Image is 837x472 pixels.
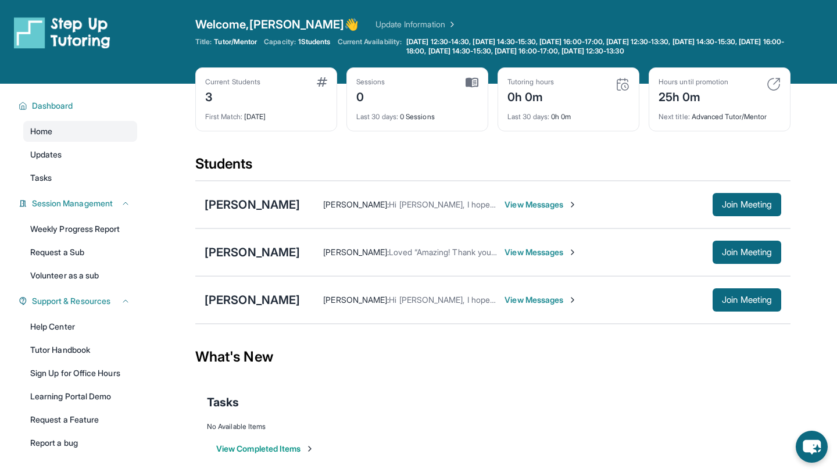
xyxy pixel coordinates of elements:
a: Home [23,121,137,142]
span: [PERSON_NAME] : [323,247,389,257]
span: Session Management [32,198,113,209]
img: Chevron-Right [568,248,577,257]
button: Session Management [27,198,130,209]
span: 1 Students [298,37,331,47]
span: Dashboard [32,100,73,112]
span: Updates [30,149,62,160]
a: Update Information [375,19,457,30]
div: Sessions [356,77,385,87]
img: Chevron-Right [568,200,577,209]
button: Join Meeting [713,193,781,216]
div: [PERSON_NAME] [205,196,300,213]
div: Students [195,155,791,180]
span: [DATE] 12:30-14:30, [DATE] 14:30-15:30, [DATE] 16:00-17:00, [DATE] 12:30-13:30, [DATE] 14:30-15:3... [406,37,788,56]
span: Welcome, [PERSON_NAME] 👋 [195,16,359,33]
span: Current Availability: [338,37,402,56]
button: Support & Resources [27,295,130,307]
div: 0h 0m [507,105,629,121]
div: [PERSON_NAME] [205,292,300,308]
div: [DATE] [205,105,327,121]
span: Join Meeting [722,201,772,208]
div: Advanced Tutor/Mentor [659,105,781,121]
div: 25h 0m [659,87,728,105]
img: Chevron-Right [568,295,577,305]
img: Chevron Right [445,19,457,30]
img: logo [14,16,110,49]
a: Updates [23,144,137,165]
span: Support & Resources [32,295,110,307]
span: Tasks [30,172,52,184]
span: Tasks [207,394,239,410]
img: card [317,77,327,87]
div: 3 [205,87,260,105]
span: Join Meeting [722,296,772,303]
div: What's New [195,331,791,382]
button: chat-button [796,431,828,463]
span: First Match : [205,112,242,121]
span: Join Meeting [722,249,772,256]
span: Last 30 days : [356,112,398,121]
a: Request a Feature [23,409,137,430]
a: [DATE] 12:30-14:30, [DATE] 14:30-15:30, [DATE] 16:00-17:00, [DATE] 12:30-13:30, [DATE] 14:30-15:3... [404,37,791,56]
span: View Messages [505,199,577,210]
div: Hours until promotion [659,77,728,87]
a: Report a bug [23,432,137,453]
span: View Messages [505,294,577,306]
button: Dashboard [27,100,130,112]
span: [PERSON_NAME] : [323,295,389,305]
img: card [466,77,478,88]
span: Title: [195,37,212,47]
a: Weekly Progress Report [23,219,137,239]
a: Tutor Handbook [23,339,137,360]
a: Request a Sub [23,242,137,263]
div: 0h 0m [507,87,554,105]
button: View Completed Items [216,443,314,455]
a: Volunteer as a sub [23,265,137,286]
span: Capacity: [264,37,296,47]
div: No Available Items [207,422,779,431]
div: 0 Sessions [356,105,478,121]
span: View Messages [505,246,577,258]
a: Sign Up for Office Hours [23,363,137,384]
span: Next title : [659,112,690,121]
a: Learning Portal Demo [23,386,137,407]
span: [PERSON_NAME] : [323,199,389,209]
span: Last 30 days : [507,112,549,121]
div: [PERSON_NAME] [205,244,300,260]
div: 0 [356,87,385,105]
img: card [616,77,629,91]
img: card [767,77,781,91]
a: Tasks [23,167,137,188]
div: Tutoring hours [507,77,554,87]
button: Join Meeting [713,288,781,312]
span: Tutor/Mentor [214,37,257,47]
span: Loved “Amazing! Thank you so much. He used to love math but this year we are struggling. I greatl... [389,247,816,257]
a: Help Center [23,316,137,337]
span: Home [30,126,52,137]
button: Join Meeting [713,241,781,264]
div: Current Students [205,77,260,87]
